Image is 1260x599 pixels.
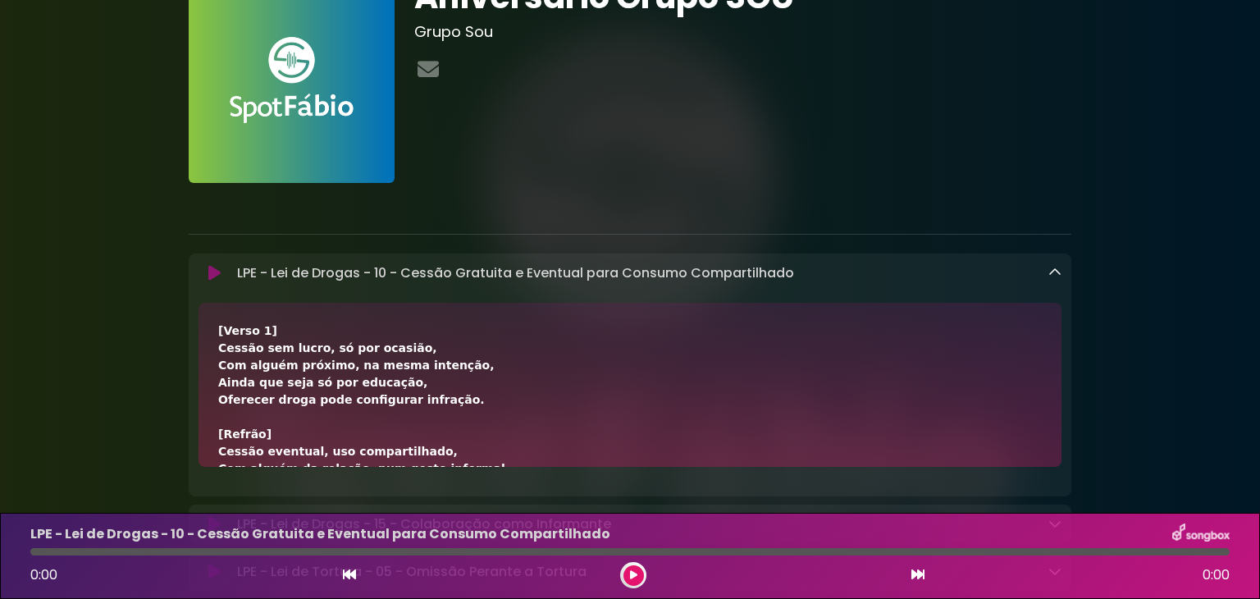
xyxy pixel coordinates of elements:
h3: Grupo Sou [414,23,1071,41]
p: LPE - Lei de Drogas - 10 - Cessão Gratuita e Eventual para Consumo Compartilhado [30,524,610,544]
span: 0:00 [30,565,57,584]
p: LPE - Lei de Drogas - 10 - Cessão Gratuita e Eventual para Consumo Compartilhado [237,263,794,283]
span: 0:00 [1203,565,1230,585]
img: songbox-logo-white.png [1172,524,1230,545]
